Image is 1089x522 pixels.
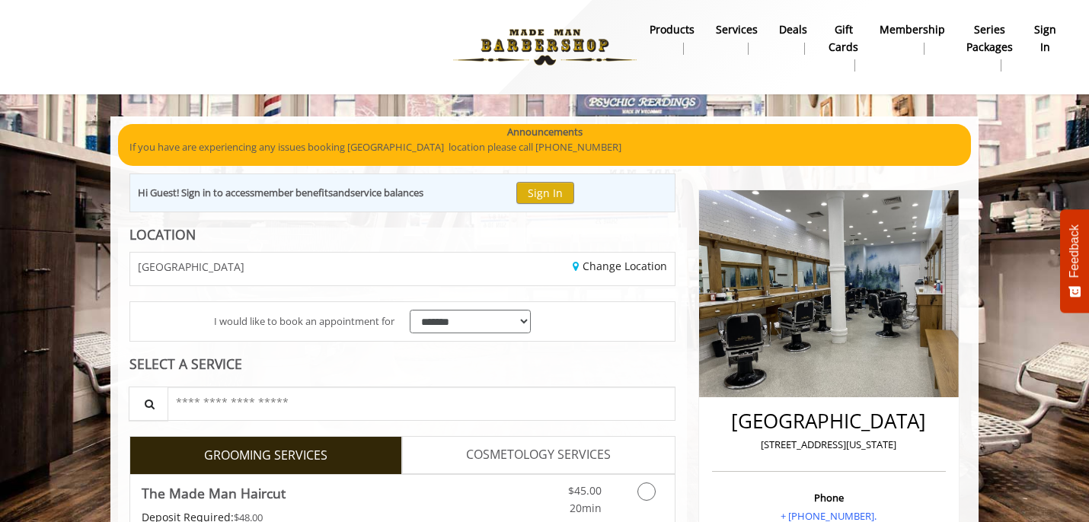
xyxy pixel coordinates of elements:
[204,446,327,466] span: GROOMING SERVICES
[466,445,611,465] span: COSMETOLOGY SERVICES
[1024,19,1067,59] a: sign insign in
[869,19,956,59] a: MembershipMembership
[768,19,818,59] a: DealsDeals
[570,501,602,515] span: 20min
[138,185,423,201] div: Hi Guest! Sign in to access and
[1034,21,1056,56] b: sign in
[716,492,942,503] h3: Phone
[650,21,695,38] b: products
[507,124,583,140] b: Announcements
[829,21,858,56] b: gift cards
[716,437,942,453] p: [STREET_ADDRESS][US_STATE]
[138,261,244,272] span: [GEOGRAPHIC_DATA]
[214,314,394,329] span: I would like to book an appointment for
[129,139,960,155] p: If you have are experiencing any issues booking [GEOGRAPHIC_DATA] location please call [PHONE_NUM...
[142,482,286,504] b: The Made Man Haircut
[1060,209,1089,313] button: Feedback - Show survey
[129,387,168,421] button: Service Search
[129,225,196,243] b: LOCATION
[705,19,768,59] a: ServicesServices
[440,5,650,89] img: Made Man Barbershop logo
[1068,224,1081,278] span: Feedback
[880,21,945,38] b: Membership
[818,19,869,75] a: Gift cardsgift cards
[779,21,807,38] b: Deals
[716,21,758,38] b: Services
[956,19,1024,75] a: Series packagesSeries packages
[639,19,705,59] a: Productsproducts
[254,186,333,199] b: member benefits
[350,186,423,199] b: service balances
[716,410,942,432] h2: [GEOGRAPHIC_DATA]
[516,182,574,204] button: Sign In
[573,259,667,273] a: Change Location
[129,357,675,371] div: SELECT A SERVICE
[966,21,1013,56] b: Series packages
[568,483,602,498] span: $45.00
